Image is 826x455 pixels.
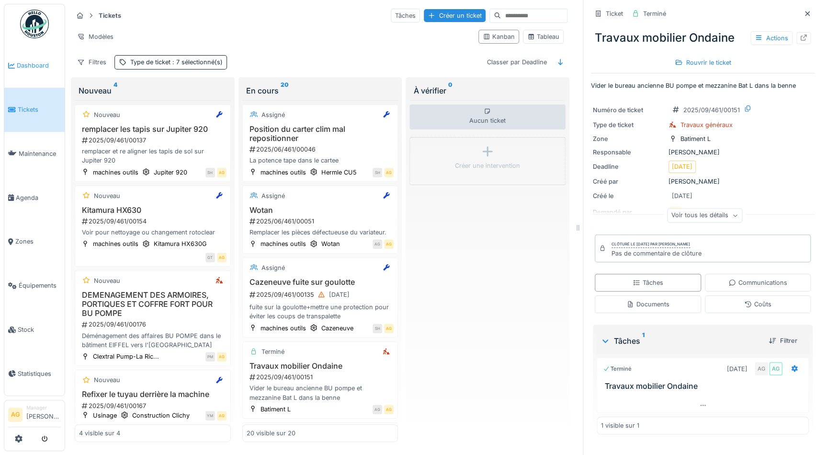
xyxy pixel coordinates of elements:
div: Travaux mobilier Ondaine [591,25,815,50]
div: Créé le [593,191,665,200]
div: Zone [593,134,665,143]
div: AG [384,324,394,333]
div: Assigné [261,191,285,200]
div: Filtres [73,55,111,69]
span: : 7 sélectionné(s) [170,58,223,66]
div: Numéro de ticket [593,105,665,115]
div: 2025/09/461/00154 [81,217,226,226]
div: Terminé [643,9,666,18]
div: machines outils [260,168,306,177]
div: Filtrer [765,334,801,347]
div: Communications [728,278,787,287]
div: Assigné [261,263,285,272]
div: Usinage [93,411,117,420]
div: Actions [750,31,792,45]
div: Wotan [321,239,340,248]
div: 2025/09/461/00151 [249,373,394,382]
div: [DATE] [672,191,692,200]
div: Kanban [483,32,515,41]
span: Équipements [19,281,61,290]
div: Assigné [261,110,285,119]
div: Nouveau [94,276,120,285]
span: Agenda [16,193,61,202]
span: Statistiques [18,369,61,378]
div: [DATE] [329,290,350,299]
div: Nouveau [94,191,120,200]
div: Jupiter 920 [154,168,187,177]
div: La potence tape dans le cartee [247,156,394,165]
li: AG [8,408,23,422]
div: Cazeneuve [321,324,353,333]
div: AG [217,253,226,262]
div: Créer une intervention [455,161,520,170]
div: Classer par Deadline [483,55,551,69]
div: Ticket [606,9,623,18]
div: Type de ticket [593,120,665,129]
div: Rouvrir le ticket [671,56,735,69]
div: SH [205,168,215,177]
div: 2025/09/461/00167 [81,401,226,410]
a: Équipements [4,264,65,308]
div: Batiment L [680,134,711,143]
sup: 4 [113,85,117,96]
sup: 0 [448,85,452,96]
div: AG [384,405,394,414]
div: Type de ticket [130,58,223,67]
div: Terminé [261,347,284,356]
div: AG [384,168,394,177]
h3: Refixer le tuyau derrière la machine [79,390,226,399]
div: Hermle CU5 [321,168,357,177]
h3: Position du carter clim mal repositionner [247,125,394,143]
div: Coûts [744,300,771,309]
div: SH [373,324,382,333]
span: Maintenance [19,149,61,158]
a: Tickets [4,88,65,132]
a: Statistiques [4,351,65,396]
div: AG [217,168,226,177]
span: Tickets [18,105,61,114]
div: AG [373,239,382,249]
div: Kitamura HX630G [154,239,207,248]
li: [PERSON_NAME] [26,404,61,425]
a: Zones [4,220,65,264]
div: Voir pour nettoyage ou changement rotoclear [79,228,226,237]
div: Nouveau [94,110,120,119]
div: Clôturé le [DATE] par [PERSON_NAME] [611,241,690,248]
div: Terminé [603,365,632,373]
div: Pas de commentaire de clôture [611,249,702,258]
div: AG [373,405,382,414]
a: AG Manager[PERSON_NAME] [8,404,61,427]
img: Badge_color-CXgf-gQk.svg [20,10,49,38]
div: Déménagement des affaires BU POMPE dans le bâtiment EIFFEL vers l'[GEOGRAPHIC_DATA] [79,331,226,350]
div: AG [769,362,782,375]
sup: 20 [281,85,289,96]
div: 2025/06/461/00051 [249,217,394,226]
strong: Tickets [95,11,125,20]
div: machines outils [93,239,138,248]
div: Tâches [391,9,420,23]
div: Aucun ticket [409,105,566,129]
div: Deadline [593,162,665,171]
h3: Travaux mobilier Ondaine [247,362,394,371]
div: 2025/09/461/00176 [81,320,226,329]
div: Remplacer les pièces défectueuse du variateur. [247,228,394,237]
div: 2025/09/461/00135 [249,289,394,301]
p: Vider le bureau ancienne BU pompe et mezzanine Bat L dans la benne [591,81,815,90]
div: 2025/09/461/00151 [683,105,740,115]
div: machines outils [260,239,306,248]
div: 1 visible sur 1 [601,421,639,430]
div: Nouveau [79,85,227,96]
div: Tâches [600,335,761,347]
div: 2025/09/461/00137 [81,136,226,145]
div: 20 visible sur 20 [247,429,295,438]
div: GT [205,253,215,262]
div: [DATE] [672,162,692,171]
div: [DATE] [727,364,747,373]
div: Créer un ticket [424,9,486,22]
div: AG [217,411,226,420]
h3: DEMENAGEMENT DES ARMOIRES, PORTIQUES ET COFFRE FORT POUR BU POMPE [79,291,226,318]
div: PM [205,352,215,362]
div: Travaux généraux [680,120,733,129]
div: Responsable [593,148,665,157]
div: Tâches [633,278,663,287]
